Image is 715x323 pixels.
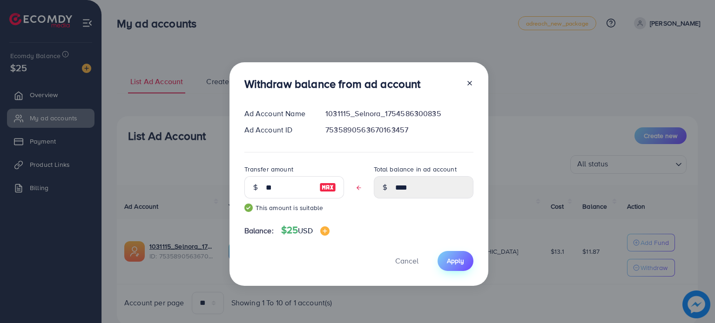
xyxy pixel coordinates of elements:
h3: Withdraw balance from ad account [244,77,421,91]
button: Cancel [384,251,430,271]
div: 7535890563670163457 [318,125,480,135]
div: Ad Account Name [237,108,318,119]
div: 1031115_Selnora_1754586300835 [318,108,480,119]
label: Total balance in ad account [374,165,457,174]
span: Cancel [395,256,418,266]
h4: $25 [281,224,330,236]
img: guide [244,204,253,212]
span: Apply [447,256,464,265]
img: image [319,182,336,193]
small: This amount is suitable [244,203,344,212]
span: USD [298,225,312,236]
span: Balance: [244,225,274,236]
div: Ad Account ID [237,125,318,135]
button: Apply [438,251,473,271]
img: image [320,226,330,236]
label: Transfer amount [244,165,293,174]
